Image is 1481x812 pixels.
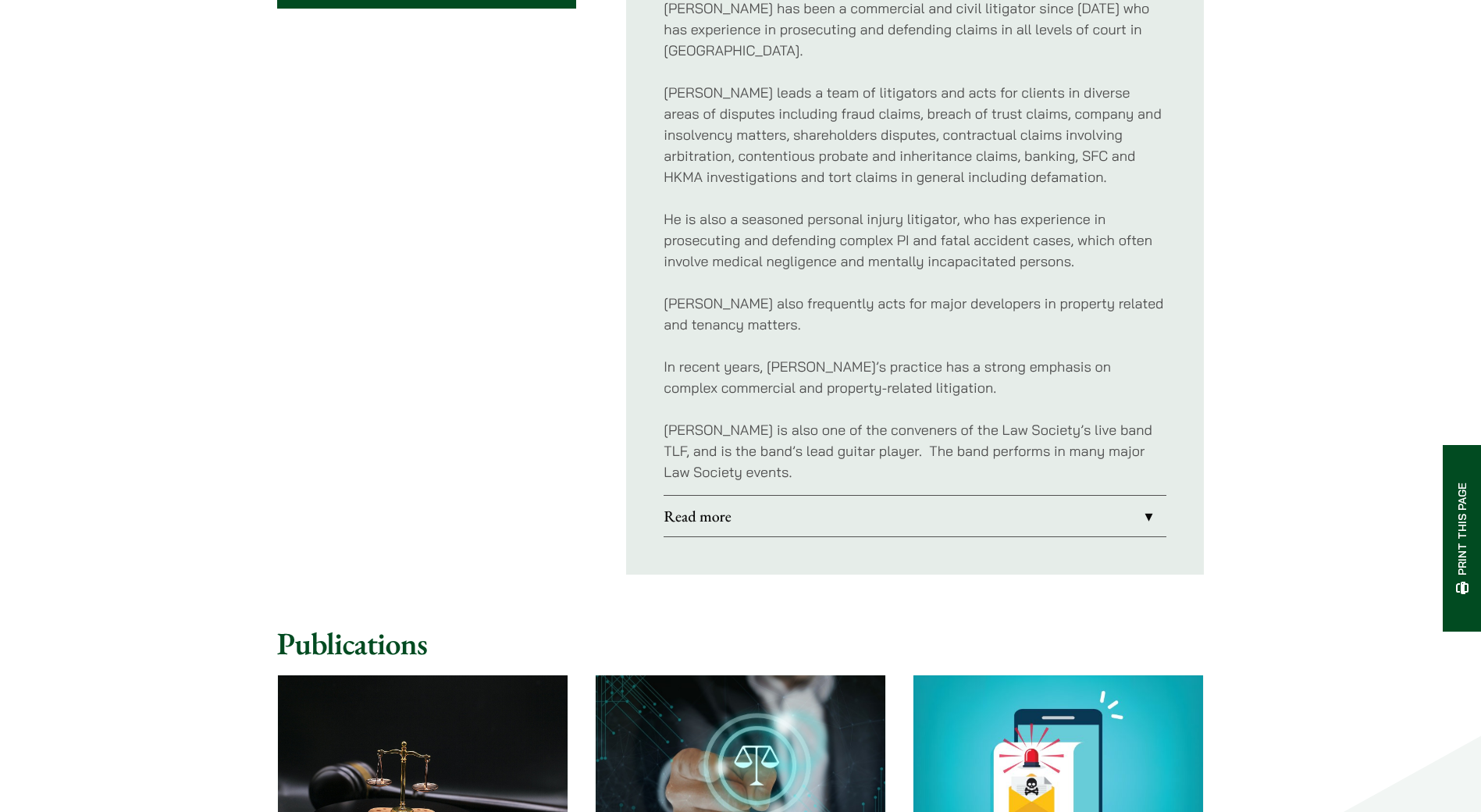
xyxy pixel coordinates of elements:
[664,496,1166,536] a: Read more
[664,82,1166,187] p: [PERSON_NAME] leads a team of litigators and acts for clients in diverse areas of disputes includ...
[664,293,1166,335] p: [PERSON_NAME] also frequently acts for major developers in property related and tenancy matters.
[277,625,1205,662] h2: Publications
[664,356,1166,398] p: In recent years, [PERSON_NAME]’s practice has a strong emphasis on complex commercial and propert...
[664,208,1166,272] p: He is also a seasoned personal injury litigator, who has experience in prosecuting and defending ...
[664,419,1166,483] p: [PERSON_NAME] is also one of the conveners of the Law Society’s live band TLF, and is the band’s ...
